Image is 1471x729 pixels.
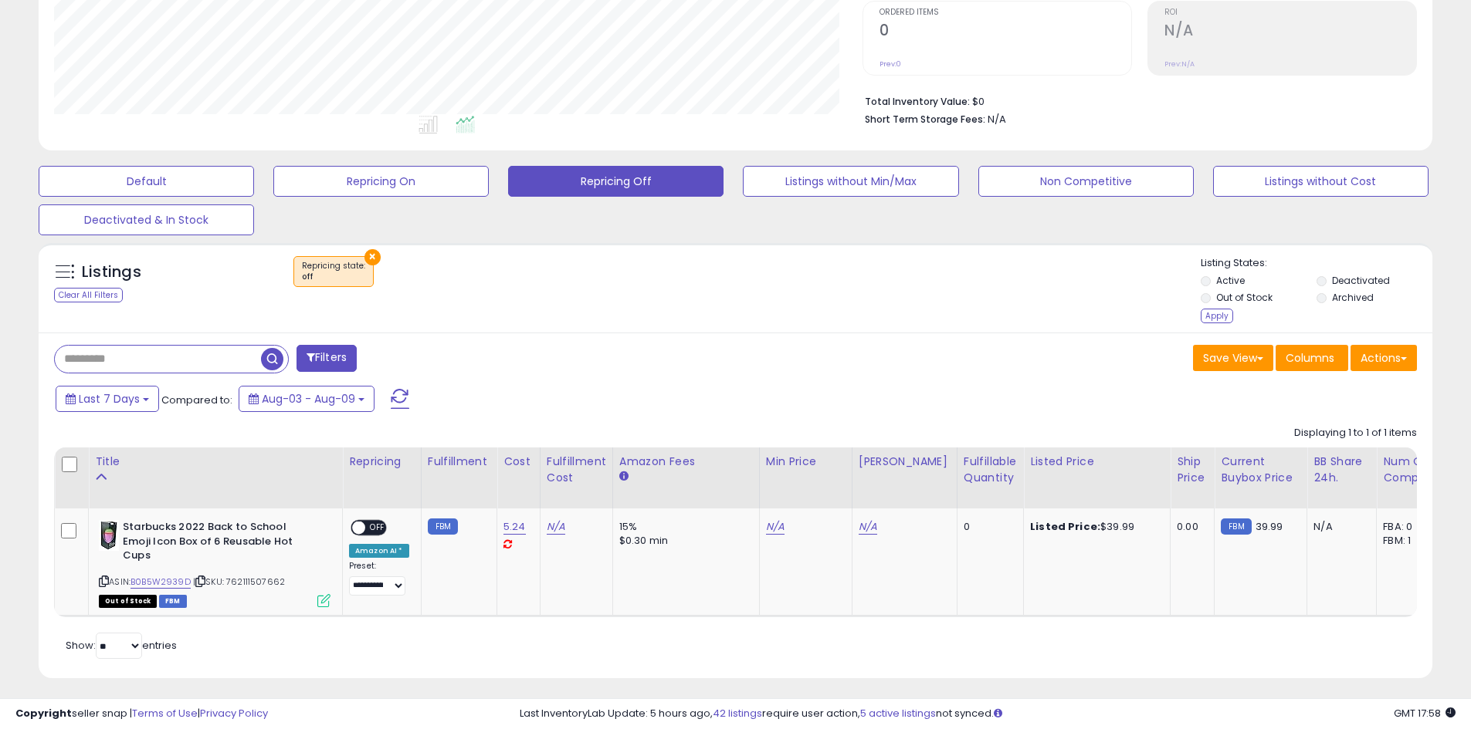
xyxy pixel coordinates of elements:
[1351,345,1417,371] button: Actions
[503,519,526,535] a: 5.24
[95,454,336,470] div: Title
[619,520,747,534] div: 15%
[99,520,119,551] img: 41DEo8KpejL._SL40_.jpg
[130,575,191,589] a: B0B5W2939D
[743,166,958,197] button: Listings without Min/Max
[99,520,330,606] div: ASIN:
[123,520,310,567] b: Starbucks 2022 Back to School Emoji Icon Box of 6 Reusable Hot Cups
[619,470,629,484] small: Amazon Fees.
[273,166,489,197] button: Repricing On
[193,575,285,588] span: | SKU: 762111507662
[1332,291,1374,304] label: Archived
[1216,274,1245,287] label: Active
[161,393,232,407] span: Compared to:
[508,166,724,197] button: Repricing Off
[428,518,458,535] small: FBM
[880,59,901,69] small: Prev: 0
[1216,291,1273,304] label: Out of Stock
[349,454,415,470] div: Repricing
[15,706,72,721] strong: Copyright
[865,113,985,126] b: Short Term Storage Fees:
[56,386,159,412] button: Last 7 Days
[297,345,357,372] button: Filters
[349,561,409,596] div: Preset:
[1164,22,1416,42] h2: N/A
[349,544,409,558] div: Amazon AI *
[428,454,490,470] div: Fulfillment
[1213,166,1429,197] button: Listings without Cost
[1201,256,1432,271] p: Listing States:
[1286,350,1334,366] span: Columns
[865,91,1405,110] li: $0
[302,260,365,283] span: Repricing state :
[1313,454,1370,486] div: BB Share 24h.
[1394,706,1456,721] span: 2025-08-17 17:58 GMT
[54,288,123,302] div: Clear All Filters
[365,521,390,535] span: OFF
[200,706,268,721] a: Privacy Policy
[1294,426,1417,440] div: Displaying 1 to 1 of 1 items
[82,262,141,283] h5: Listings
[619,454,753,470] div: Amazon Fees
[1383,520,1434,534] div: FBA: 0
[978,166,1194,197] button: Non Competitive
[79,391,140,407] span: Last 7 Days
[1030,519,1100,534] b: Listed Price:
[15,707,268,721] div: seller snap | |
[1313,520,1364,534] div: N/A
[39,204,254,235] button: Deactivated & In Stock
[859,454,951,470] div: [PERSON_NAME]
[964,454,1017,486] div: Fulfillable Quantity
[39,166,254,197] button: Default
[880,22,1131,42] h2: 0
[865,95,970,108] b: Total Inventory Value:
[239,386,375,412] button: Aug-03 - Aug-09
[988,112,1006,127] span: N/A
[619,534,747,548] div: $0.30 min
[1030,454,1164,470] div: Listed Price
[1030,520,1158,534] div: $39.99
[520,707,1456,721] div: Last InventoryLab Update: 5 hours ago, require user action, not synced.
[503,454,534,470] div: Cost
[547,519,565,535] a: N/A
[547,454,606,486] div: Fulfillment Cost
[1221,454,1300,486] div: Current Buybox Price
[860,706,936,721] a: 5 active listings
[132,706,198,721] a: Terms of Use
[766,519,785,535] a: N/A
[1177,454,1208,486] div: Ship Price
[1221,518,1251,535] small: FBM
[262,391,355,407] span: Aug-03 - Aug-09
[1383,454,1439,486] div: Num of Comp.
[1332,274,1390,287] label: Deactivated
[302,272,365,282] div: off
[1276,345,1348,371] button: Columns
[1201,309,1233,323] div: Apply
[713,706,762,721] a: 42 listings
[1164,8,1416,17] span: ROI
[1193,345,1273,371] button: Save View
[99,595,157,608] span: All listings that are currently out of stock and unavailable for purchase on Amazon
[964,520,1012,534] div: 0
[364,249,381,265] button: ×
[880,8,1131,17] span: Ordered Items
[1383,534,1434,548] div: FBM: 1
[859,519,877,535] a: N/A
[1164,59,1195,69] small: Prev: N/A
[159,595,187,608] span: FBM
[766,454,846,470] div: Min Price
[1177,520,1202,534] div: 0.00
[1256,519,1283,534] span: 39.99
[66,638,177,653] span: Show: entries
